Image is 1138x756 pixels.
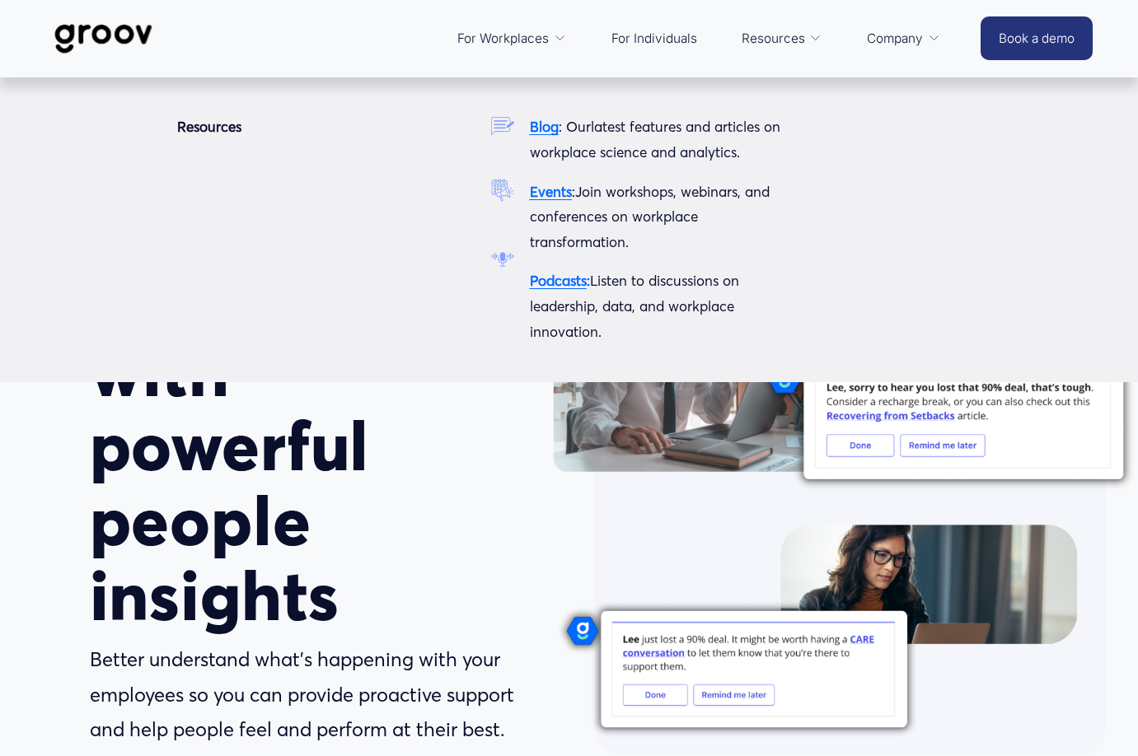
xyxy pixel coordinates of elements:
p: latest features and articles on workplace science and analytics. [530,114,784,165]
span: Company [867,27,923,50]
a: Book a demo [981,16,1093,60]
span: : Our [559,118,591,135]
p: Join workshops, webinars, and conferences on workplace transformation. [530,180,784,255]
p: Listen to discussions on leadership, data, and workplace innovation. [530,268,784,344]
span: For Workplaces [457,27,549,50]
a: Blog [530,118,559,135]
img: Groov | Workplace Science Platform | Unlock Performance | Drive Results [45,12,162,66]
a: folder dropdown [733,19,831,58]
a: For Individuals [603,19,705,58]
a: folder dropdown [859,19,948,58]
a: folder dropdown [449,19,574,58]
a: Podcasts [530,272,587,289]
strong: Resources [177,118,241,135]
strong: : [587,272,590,289]
a: Events [530,183,572,200]
span: Resources [742,27,805,50]
span: : [572,183,575,200]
